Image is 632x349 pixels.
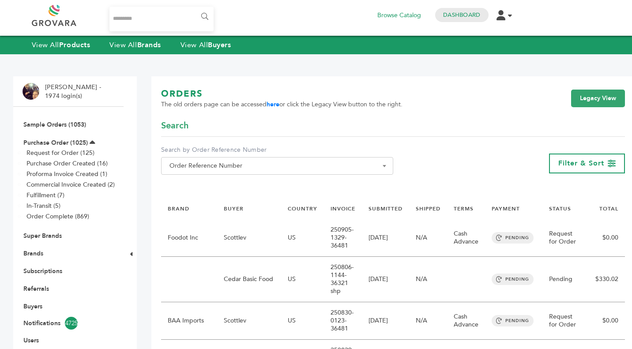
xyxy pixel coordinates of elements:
td: Scottlev [217,219,281,257]
td: [DATE] [362,302,409,340]
a: INVOICE [331,205,355,212]
td: Cash Advance [447,219,485,257]
a: Request for Order (125) [26,149,94,157]
span: The old orders page can be accessed or click the Legacy View button to the right. [161,100,403,109]
td: 250806-1144-36321 shp [324,257,362,302]
td: Cash Advance [447,302,485,340]
td: Pending [542,257,583,302]
strong: Buyers [208,40,231,50]
a: SHIPPED [416,205,440,212]
a: Browse Catalog [377,11,421,20]
td: Scottlev [217,302,281,340]
a: View AllBuyers [181,40,231,50]
a: Dashboard [443,11,480,19]
a: Order Complete (869) [26,212,89,221]
input: Search... [109,7,214,31]
td: US [281,257,324,302]
td: US [281,219,324,257]
td: $0.00 [583,302,625,340]
td: [DATE] [362,257,409,302]
a: Fulfillment (7) [26,191,64,199]
td: Foodot Inc [161,219,217,257]
a: COUNTRY [288,205,317,212]
td: US [281,302,324,340]
a: View AllProducts [32,40,90,50]
li: [PERSON_NAME] - 1974 login(s) [45,83,103,100]
td: BAA Imports [161,302,217,340]
td: Request for Order [542,302,583,340]
a: Purchase Order Created (16) [26,159,108,168]
td: [DATE] [362,219,409,257]
strong: Brands [137,40,161,50]
a: In-Transit (5) [26,202,60,210]
a: View AllBrands [109,40,161,50]
span: Search [161,120,188,132]
a: Commercial Invoice Created (2) [26,180,115,189]
a: Subscriptions [23,267,62,275]
td: N/A [409,219,447,257]
td: N/A [409,302,447,340]
td: Request for Order [542,219,583,257]
h1: ORDERS [161,88,403,100]
td: Cedar Basic Food [217,257,281,302]
span: Filter & Sort [558,158,604,168]
a: TERMS [454,205,474,212]
a: SUBMITTED [369,205,403,212]
label: Search by Order Reference Number [161,146,393,154]
a: Sample Orders (1053) [23,120,86,129]
a: Users [23,336,39,345]
a: Proforma Invoice Created (1) [26,170,107,178]
span: PENDING [492,274,534,285]
td: 250830-0123-36481 [324,302,362,340]
td: N/A [409,257,447,302]
a: BRAND [168,205,189,212]
a: here [267,100,279,109]
span: 4725 [65,317,78,330]
span: PENDING [492,232,534,244]
a: Super Brands [23,232,62,240]
span: Order Reference Number [161,157,393,175]
a: Legacy View [571,90,625,107]
td: $330.02 [583,257,625,302]
a: Notifications4725 [23,317,113,330]
a: Purchase Order (1025) [23,139,88,147]
strong: Products [59,40,90,50]
a: Buyers [23,302,42,311]
a: Brands [23,249,43,258]
a: BUYER [224,205,244,212]
span: Order Reference Number [166,160,388,172]
td: 250905-1329-36481 [324,219,362,257]
a: STATUS [549,205,571,212]
a: Referrals [23,285,49,293]
span: PENDING [492,315,534,326]
td: $0.00 [583,219,625,257]
a: PAYMENT [492,205,520,212]
a: TOTAL [599,205,618,212]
